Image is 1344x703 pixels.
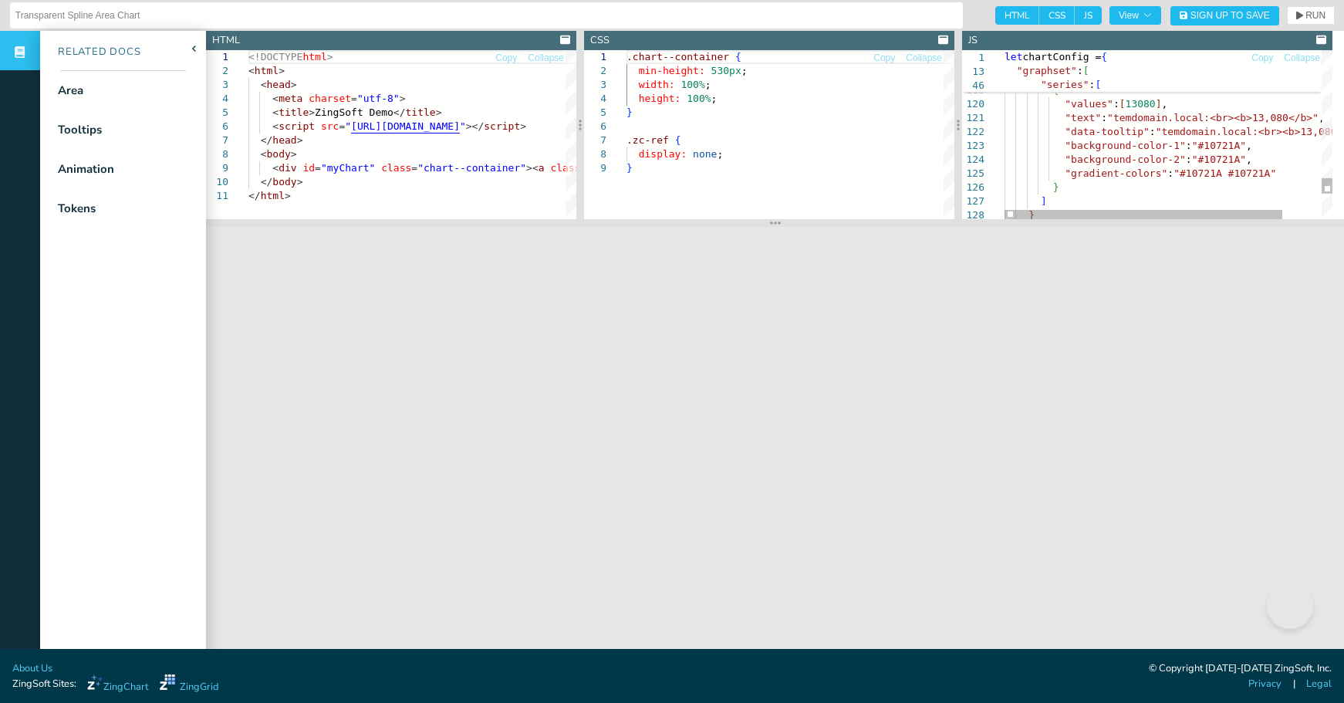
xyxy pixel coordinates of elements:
span: : [1089,79,1096,90]
div: 7 [206,134,228,147]
span: < [261,79,267,90]
span: </ [248,190,261,201]
span: html [255,65,279,76]
div: Area [58,82,83,100]
span: ; [711,93,718,104]
span: ZingSoft Demo [315,106,393,118]
button: Copy [1251,51,1274,66]
span: ; [705,79,711,90]
div: 126 [962,181,984,194]
span: , [1246,140,1252,151]
span: 13 [962,65,984,79]
span: "series" [1041,79,1089,90]
span: ; [741,65,748,76]
span: CSS [1039,6,1075,25]
span: JS [1075,6,1102,25]
div: Tooltips [58,121,102,139]
span: src [321,120,339,132]
span: , [1246,154,1252,165]
button: Copy [873,51,896,66]
span: : [1150,126,1156,137]
span: ZingSoft Sites: [12,677,76,691]
span: = [411,162,417,174]
div: 9 [206,161,228,175]
span: 100% [687,93,711,104]
span: [URL][DOMAIN_NAME] [351,120,460,132]
span: < [272,162,279,174]
span: : [1186,154,1192,165]
span: "#10721A" [1192,154,1246,165]
span: height: [639,93,681,104]
div: 121 [962,111,984,125]
div: 122 [962,125,984,139]
span: a [539,162,545,174]
span: class [550,162,580,174]
span: Collapse [1284,53,1320,63]
span: > [327,51,333,63]
span: head [272,134,296,146]
span: : [1186,140,1192,151]
span: | [1293,677,1295,691]
span: ] [1041,195,1047,207]
span: "background-color-2" [1065,154,1186,165]
span: .chart--container [626,51,729,63]
span: body [266,148,290,160]
div: 124 [962,153,984,167]
span: [ [1083,65,1089,76]
div: 3 [584,78,606,92]
div: 5 [206,106,228,120]
div: 125 [962,167,984,181]
span: "gradient-colors" [1065,167,1167,179]
span: = [315,162,321,174]
span: > [291,79,297,90]
span: <!DOCTYPE [248,51,302,63]
span: 100% [680,79,704,90]
div: Related Docs [40,45,141,60]
button: Collapse [1283,51,1321,66]
div: 123 [962,139,984,153]
span: ; [717,148,723,160]
span: : [1167,167,1173,179]
div: Tokens [58,200,96,218]
span: class [381,162,411,174]
button: Copy [495,51,518,66]
span: Copy [1251,53,1273,63]
span: </ [261,134,273,146]
span: " [345,120,351,132]
span: charset [309,93,351,104]
div: 1 [206,50,228,64]
span: : [1077,65,1083,76]
a: ZingChart [87,674,148,695]
span: { [675,134,681,146]
span: head [266,79,290,90]
button: Sign Up to Save [1170,6,1279,25]
div: 4 [206,92,228,106]
span: width: [639,79,675,90]
div: 7 [584,134,606,147]
span: > [291,148,297,160]
span: "utf-8" [357,93,400,104]
span: } [626,106,633,118]
span: "text" [1065,112,1101,123]
span: ] [1156,98,1162,110]
span: let [1005,51,1022,63]
div: 10 [206,175,228,189]
a: About Us [12,661,52,676]
span: " [460,120,466,132]
span: < [261,148,267,160]
span: = [339,120,345,132]
span: } [1028,209,1035,221]
span: Copy [873,53,895,63]
span: div [279,162,296,174]
div: CSS [590,33,610,48]
span: "#10721A" [1192,140,1246,151]
div: 11 [206,189,228,203]
div: 1 [584,50,606,64]
div: JS [968,33,978,48]
div: 9 [584,161,606,175]
span: script [279,120,315,132]
span: > [520,120,526,132]
span: html [261,190,285,201]
span: } [626,162,633,174]
span: < [272,106,279,118]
